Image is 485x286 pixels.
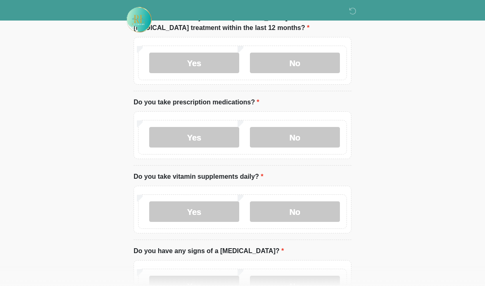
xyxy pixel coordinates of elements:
[134,97,259,107] label: Do you take prescription medications?
[250,53,340,73] label: No
[149,53,239,73] label: Yes
[125,6,152,33] img: Rehydrate Aesthetics & Wellness Logo
[149,127,239,148] label: Yes
[250,127,340,148] label: No
[149,201,239,222] label: Yes
[250,201,340,222] label: No
[134,172,263,182] label: Do you take vitamin supplements daily?
[134,246,284,256] label: Do you have any signs of a [MEDICAL_DATA]?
